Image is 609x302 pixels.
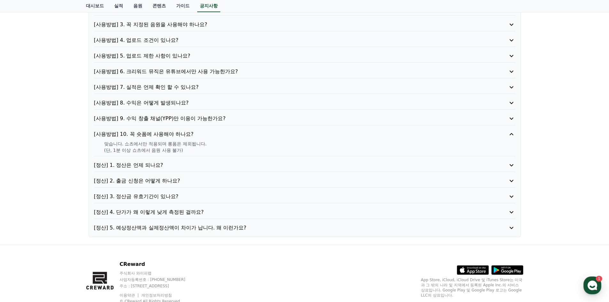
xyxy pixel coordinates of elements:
[94,115,482,122] p: [사용방법] 9. 수익 창출 채널(YPP)만 이용이 가능한가요?
[94,224,515,232] button: [정산] 5. 예상정산액과 실제정산액이 차이가 납니다. 왜 이런가요?
[94,161,482,169] p: [정산] 1. 정산은 언제 되나요?
[94,36,515,44] button: [사용방법] 4. 업로드 조건이 있나요?
[120,271,198,276] p: 주식회사 와이피랩
[104,147,515,153] p: (단, 1분 이상 쇼츠에서 음원 사용 불가)
[94,99,482,107] p: [사용방법] 8. 수익은 어떻게 발생되나요?
[94,83,515,91] button: [사용방법] 7. 실적은 언제 확인 할 수 있나요?
[94,177,515,185] button: [정산] 2. 출금 신청은 어떻게 하나요?
[94,208,515,216] button: [정산] 4. 단가가 왜 이렇게 낮게 측정된 걸까요?
[2,203,42,219] a: 홈
[65,202,67,207] span: 1
[120,293,140,298] a: 이용약관
[421,277,523,298] p: App Store, iCloud, iCloud Drive 및 iTunes Store는 미국과 그 밖의 나라 및 지역에서 등록된 Apple Inc.의 서비스 상표입니다. Goo...
[94,130,515,138] button: [사용방법] 10. 꼭 숏폼에 사용해야 하나요?
[94,83,482,91] p: [사용방법] 7. 실적은 언제 확인 할 수 있나요?
[94,52,515,60] button: [사용방법] 5. 업로드 제한 사항이 있나요?
[20,212,24,217] span: 홈
[82,203,123,219] a: 설정
[120,277,198,282] p: 사업자등록번호 : [PHONE_NUMBER]
[94,68,515,75] button: [사용방법] 6. 크리워드 뮤직은 유튜브에서만 사용 가능한가요?
[120,260,198,268] p: CReward
[99,212,106,217] span: 설정
[94,115,515,122] button: [사용방법] 9. 수익 창출 채널(YPP)만 이용이 가능한가요?
[94,99,515,107] button: [사용방법] 8. 수익은 어떻게 발생되나요?
[120,283,198,289] p: 주소 : [STREET_ADDRESS]
[94,193,515,200] button: [정산] 3. 정산금 유효기간이 있나요?
[94,193,482,200] p: [정산] 3. 정산금 유효기간이 있나요?
[94,208,482,216] p: [정산] 4. 단가가 왜 이렇게 낮게 측정된 걸까요?
[94,21,515,28] button: [사용방법] 3. 꼭 지정된 음원을 사용해야 하나요?
[94,224,482,232] p: [정산] 5. 예상정산액과 실제정산액이 차이가 납니다. 왜 이런가요?
[94,161,515,169] button: [정산] 1. 정산은 언제 되나요?
[94,36,482,44] p: [사용방법] 4. 업로드 조건이 있나요?
[141,293,172,298] a: 개인정보처리방침
[59,213,66,218] span: 대화
[42,203,82,219] a: 1대화
[94,21,482,28] p: [사용방법] 3. 꼭 지정된 음원을 사용해야 하나요?
[94,177,482,185] p: [정산] 2. 출금 신청은 어떻게 하나요?
[94,130,482,138] p: [사용방법] 10. 꼭 숏폼에 사용해야 하나요?
[104,141,515,147] p: 맞습니다. 쇼츠에서만 적용되며 롱폼은 제외됩니다.
[94,68,482,75] p: [사용방법] 6. 크리워드 뮤직은 유튜브에서만 사용 가능한가요?
[94,52,482,60] p: [사용방법] 5. 업로드 제한 사항이 있나요?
